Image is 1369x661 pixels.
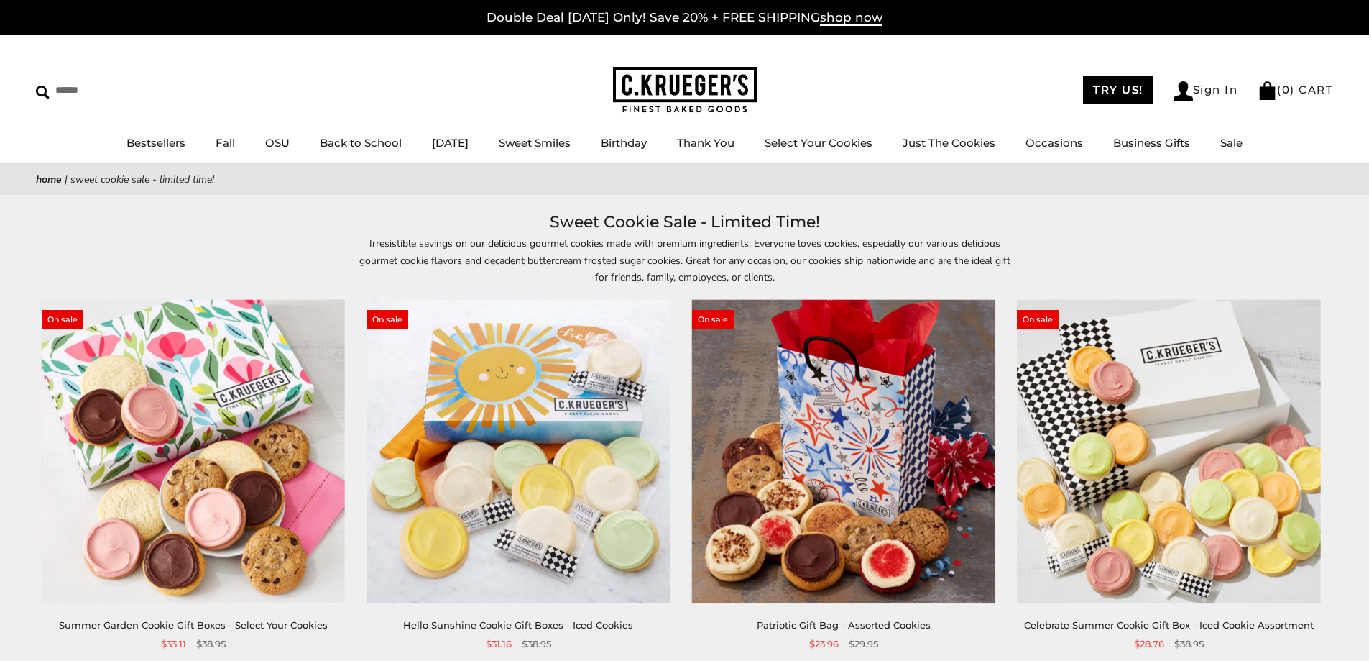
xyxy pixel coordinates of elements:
[601,136,647,150] a: Birthday
[487,10,882,26] a: Double Deal [DATE] Only! Save 20% + FREE SHIPPINGshop now
[849,637,878,652] span: $29.95
[367,310,408,329] span: On sale
[36,79,207,101] input: Search
[1083,76,1153,104] a: TRY US!
[42,300,345,603] img: Summer Garden Cookie Gift Boxes - Select Your Cookies
[1025,136,1083,150] a: Occasions
[59,619,328,631] a: Summer Garden Cookie Gift Boxes - Select Your Cookies
[692,310,734,329] span: On sale
[1017,310,1059,329] span: On sale
[265,136,290,150] a: OSU
[1024,619,1314,631] a: Celebrate Summer Cookie Gift Box - Iced Cookie Assortment
[161,637,186,652] span: $33.11
[809,637,839,652] span: $23.96
[36,86,50,99] img: Search
[903,136,995,150] a: Just The Cookies
[1113,136,1190,150] a: Business Gifts
[1220,136,1243,150] a: Sale
[1174,81,1238,101] a: Sign In
[1134,637,1164,652] span: $28.76
[820,10,882,26] span: shop now
[57,209,1312,235] h1: Sweet Cookie Sale - Limited Time!
[320,136,402,150] a: Back to School
[1258,83,1333,96] a: (0) CART
[196,637,226,652] span: $38.95
[403,619,633,631] a: Hello Sunshine Cookie Gift Boxes - Iced Cookies
[1017,300,1320,603] img: Celebrate Summer Cookie Gift Box - Iced Cookie Assortment
[65,173,68,186] span: |
[765,136,872,150] a: Select Your Cookies
[692,300,995,603] img: Patriotic Gift Bag - Assorted Cookies
[216,136,235,150] a: Fall
[126,136,185,150] a: Bestsellers
[432,136,469,150] a: [DATE]
[367,300,670,603] img: Hello Sunshine Cookie Gift Boxes - Iced Cookies
[757,619,931,631] a: Patriotic Gift Bag - Assorted Cookies
[1174,637,1204,652] span: $38.95
[36,173,62,186] a: Home
[613,67,757,114] img: C.KRUEGER'S
[522,637,551,652] span: $38.95
[42,310,83,329] span: On sale
[1282,83,1291,96] span: 0
[677,136,734,150] a: Thank You
[1174,81,1193,101] img: Account
[36,171,1333,188] nav: breadcrumbs
[1258,81,1277,100] img: Bag
[70,173,214,186] span: Sweet Cookie Sale - Limited Time!
[499,136,571,150] a: Sweet Smiles
[354,235,1015,285] p: Irresistible savings on our delicious gourmet cookies made with premium ingredients. Everyone lov...
[486,637,512,652] span: $31.16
